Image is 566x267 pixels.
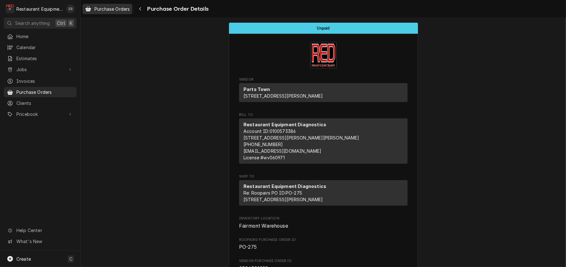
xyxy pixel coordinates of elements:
span: Estimates [16,55,73,62]
button: Navigate back [135,4,145,14]
span: Jobs [16,66,64,73]
span: Roopairs Purchase Order ID [239,243,408,251]
div: Roopairs Purchase Order ID [239,237,408,251]
span: Help Center [16,227,73,234]
span: Ctrl [57,20,65,26]
a: Home [4,31,77,42]
div: Purchase Order Vendor [239,77,408,105]
strong: Restaurant Equipment Diagnostics [243,184,326,189]
a: Go to What's New [4,236,77,247]
a: Go to Jobs [4,64,77,75]
strong: Parts Town [243,87,270,92]
span: Home [16,33,73,40]
a: [EMAIL_ADDRESS][DOMAIN_NAME] [243,148,321,154]
a: Purchase Orders [83,4,132,14]
span: Ship To [239,174,408,179]
div: Bill To [239,118,408,166]
div: Ship To [239,180,408,206]
span: PO-275 [239,244,257,250]
span: Unpaid [317,26,330,30]
span: Bill To [239,112,408,117]
div: Purchase Order Bill To [239,112,408,167]
span: Purchase Orders [16,89,73,95]
div: Vendor [239,83,408,105]
div: Ship To [239,180,408,208]
span: Re: Roopairs PO ID: PO-275 [243,190,302,196]
div: Purchase Order Ship To [239,174,408,208]
span: C [69,256,72,262]
a: Estimates [4,53,77,64]
a: Go to Help Center [4,225,77,236]
a: Go to Pricebook [4,109,77,119]
span: [STREET_ADDRESS][PERSON_NAME][PERSON_NAME] [243,135,359,140]
span: Account ID: 0100573386 [243,128,296,134]
span: Inventory Location [239,222,408,230]
span: Create [16,256,31,262]
img: Logo [310,42,337,68]
span: Fairmont Warehouse [239,223,288,229]
span: Vendor Purchase Order ID [239,258,408,264]
strong: Restaurant Equipment Diagnostics [243,122,326,127]
span: Invoices [16,78,73,84]
div: Status [229,23,418,34]
a: Clients [4,98,77,108]
span: Roopairs Purchase Order ID [239,237,408,242]
a: Purchase Orders [4,87,77,97]
span: Purchase Order Details [145,5,209,13]
a: Invoices [4,76,77,86]
button: Search anythingCtrlK [4,18,77,29]
div: Vendor [239,83,408,102]
a: [PHONE_NUMBER] [243,142,283,147]
div: Restaurant Equipment Diagnostics [16,6,63,12]
span: [STREET_ADDRESS][PERSON_NAME] [243,93,323,99]
span: Calendar [16,44,73,51]
span: Vendor [239,77,408,82]
div: R [6,4,14,13]
span: Inventory Location [239,216,408,221]
span: Purchase Orders [94,6,130,12]
div: Restaurant Equipment Diagnostics's Avatar [6,4,14,13]
a: Calendar [4,42,77,53]
span: Search anything [15,20,50,26]
span: Pricebook [16,111,64,117]
div: Emily Bird's Avatar [66,4,75,13]
span: License # wv060971 [243,155,285,160]
div: EB [66,4,75,13]
div: Bill To [239,118,408,164]
span: K [70,20,72,26]
span: Clients [16,100,73,106]
div: Inventory Location [239,216,408,230]
span: [STREET_ADDRESS][PERSON_NAME] [243,197,323,202]
span: What's New [16,238,73,245]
